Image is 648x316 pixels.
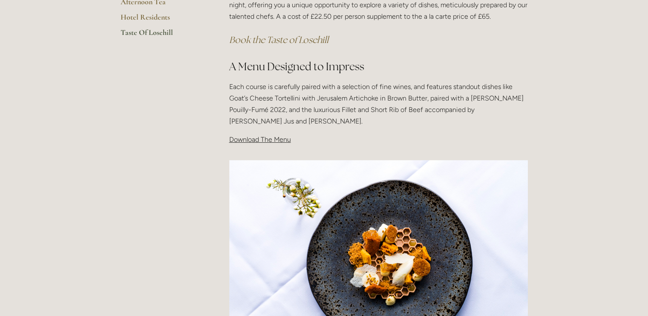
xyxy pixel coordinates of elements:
span: Download The Menu [229,135,291,144]
a: Taste Of Losehill [121,28,202,43]
h2: A Menu Designed to Impress [229,59,528,74]
a: Hotel Residents [121,12,202,28]
p: Each course is carefully paired with a selection of fine wines, and features standout dishes like... [229,81,528,127]
a: Book the Taste of Losehill [229,34,328,46]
